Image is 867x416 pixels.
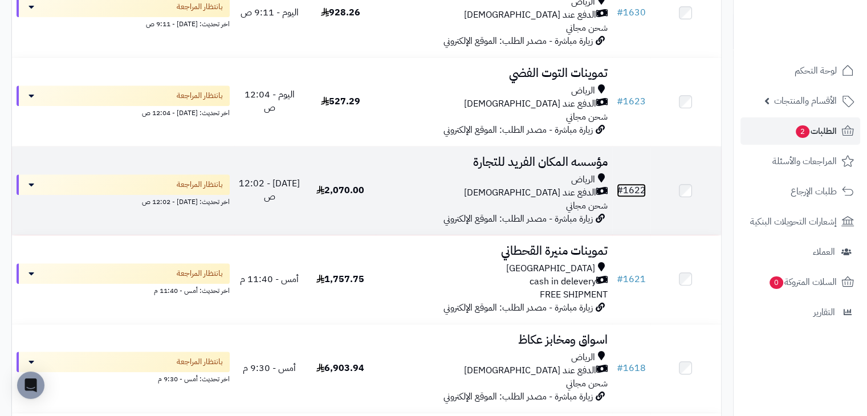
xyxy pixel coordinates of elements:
span: # [617,95,623,108]
img: logo-2.png [789,32,856,56]
span: شحن مجاني [566,377,608,390]
a: العملاء [740,238,860,266]
span: اليوم - 12:04 ص [245,88,295,115]
a: #1623 [617,95,646,108]
a: السلات المتروكة0 [740,268,860,296]
span: 928.26 [321,6,360,19]
span: الدفع عند [DEMOGRAPHIC_DATA] [464,186,596,199]
span: cash in delevery [530,275,596,288]
span: زيارة مباشرة - مصدر الطلب: الموقع الإلكتروني [443,390,593,403]
span: زيارة مباشرة - مصدر الطلب: الموقع الإلكتروني [443,123,593,137]
a: طلبات الإرجاع [740,178,860,205]
span: شحن مجاني [566,199,608,213]
span: # [617,183,623,197]
span: 0 [770,276,783,289]
span: الرياض [571,173,595,186]
span: إشعارات التحويلات البنكية [750,214,837,230]
span: 6,903.94 [316,361,364,375]
h3: اسواق ومخابز عكاظ [380,333,607,346]
span: بانتظار المراجعة [177,90,223,101]
span: بانتظار المراجعة [177,1,223,13]
span: 2,070.00 [316,183,364,197]
span: الطلبات [795,123,837,139]
span: الدفع عند [DEMOGRAPHIC_DATA] [464,97,596,111]
span: زيارة مباشرة - مصدر الطلب: الموقع الإلكتروني [443,301,593,315]
span: الدفع عند [DEMOGRAPHIC_DATA] [464,9,596,22]
span: الدفع عند [DEMOGRAPHIC_DATA] [464,364,596,377]
span: شحن مجاني [566,21,608,35]
a: #1622 [617,183,646,197]
span: [GEOGRAPHIC_DATA] [506,262,595,275]
span: الرياض [571,351,595,364]
span: بانتظار المراجعة [177,268,223,279]
h3: مؤسسه المكان الفريد للتجارة [380,156,607,169]
span: زيارة مباشرة - مصدر الطلب: الموقع الإلكتروني [443,34,593,48]
a: لوحة التحكم [740,57,860,84]
a: #1630 [617,6,646,19]
a: التقارير [740,299,860,326]
h3: تموينات منيرة القحطاني [380,244,607,258]
span: أمس - 11:40 م [240,272,299,286]
div: اخر تحديث: أمس - 11:40 م [17,284,230,296]
span: الرياض [571,84,595,97]
span: المراجعات والأسئلة [772,153,837,169]
div: اخر تحديث: [DATE] - 12:02 ص [17,195,230,207]
a: المراجعات والأسئلة [740,148,860,175]
span: طلبات الإرجاع [791,183,837,199]
span: FREE SHIPMENT [540,288,608,301]
span: العملاء [813,244,835,260]
span: السلات المتروكة [768,274,837,290]
span: 527.29 [321,95,360,108]
span: التقارير [813,304,835,320]
h3: تموينات التوت الفضي [380,67,607,80]
span: أمس - 9:30 م [243,361,296,375]
span: لوحة التحكم [795,63,837,79]
span: بانتظار المراجعة [177,179,223,190]
span: # [617,361,623,375]
span: اليوم - 9:11 ص [241,6,299,19]
span: الأقسام والمنتجات [774,93,837,109]
div: اخر تحديث: [DATE] - 12:04 ص [17,106,230,118]
span: # [617,6,623,19]
span: 1,757.75 [316,272,364,286]
div: اخر تحديث: أمس - 9:30 م [17,372,230,384]
span: 2 [796,125,809,138]
a: إشعارات التحويلات البنكية [740,208,860,235]
span: بانتظار المراجعة [177,356,223,368]
a: الطلبات2 [740,117,860,145]
span: شحن مجاني [566,110,608,124]
a: #1621 [617,272,646,286]
a: #1618 [617,361,646,375]
div: اخر تحديث: [DATE] - 9:11 ص [17,17,230,29]
span: [DATE] - 12:02 ص [239,177,300,203]
span: زيارة مباشرة - مصدر الطلب: الموقع الإلكتروني [443,212,593,226]
div: Open Intercom Messenger [17,372,44,399]
span: # [617,272,623,286]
